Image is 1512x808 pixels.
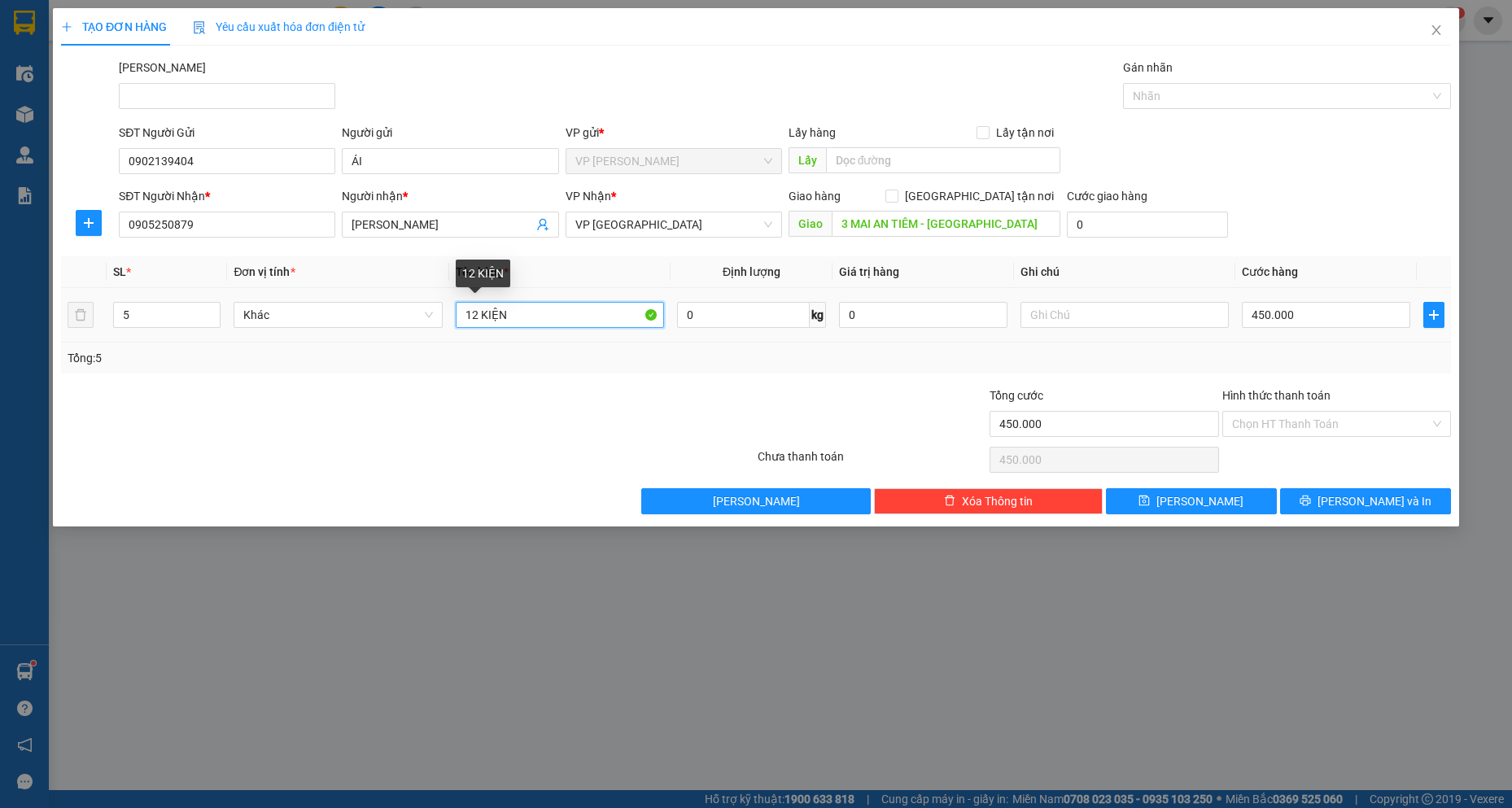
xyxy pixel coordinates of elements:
div: 12 KIỆN [456,260,510,287]
span: delete [944,495,955,508]
span: [PERSON_NAME] [713,492,800,510]
span: Lấy hàng [789,126,836,139]
span: Tổng cước [990,389,1043,402]
span: Lấy tận nơi [990,124,1060,142]
button: save[PERSON_NAME] [1106,488,1277,514]
li: VP VP [PERSON_NAME] Lão [8,88,112,142]
li: VP VP chợ Mũi Né [112,88,216,106]
span: Decrease Value [202,315,220,327]
span: save [1138,495,1150,508]
span: Xóa Thông tin [962,492,1033,510]
span: Đơn vị tính [234,265,295,278]
span: SL [113,265,126,278]
button: plus [1423,302,1444,328]
button: printer[PERSON_NAME] và In [1280,488,1451,514]
label: Mã ĐH [119,61,206,74]
input: Dọc đường [832,211,1061,237]
button: [PERSON_NAME] [641,488,870,514]
span: up [207,305,216,315]
button: delete [68,302,94,328]
input: 0 [839,302,1007,328]
input: Mã ĐH [119,83,335,109]
span: Cước hàng [1242,265,1298,278]
span: kg [810,302,826,328]
label: Gán nhãn [1123,61,1173,74]
span: Khác [243,303,433,327]
input: VD: Bàn, Ghế [456,302,665,328]
div: SĐT Người Gửi [119,124,335,142]
label: Hình thức thanh toán [1222,389,1331,402]
div: VP gửi [566,124,782,142]
span: [PERSON_NAME] [1156,492,1243,510]
span: down [207,317,216,326]
span: Yêu cầu xuất hóa đơn điện tử [193,20,365,33]
div: Người nhận [342,187,558,205]
span: plus [76,216,101,229]
span: VP Phạm Ngũ Lão [575,149,772,173]
span: user-add [536,218,549,231]
span: plus [61,21,72,33]
img: icon [193,21,206,34]
span: environment [112,109,124,120]
span: VP Nhận [566,190,611,203]
span: Increase Value [202,303,220,315]
button: Close [1414,8,1459,54]
span: plus [1424,308,1444,321]
div: SĐT Người Nhận [119,187,335,205]
span: [GEOGRAPHIC_DATA] tận nơi [898,187,1060,205]
span: Giao [789,211,832,237]
div: Người gửi [342,124,558,142]
label: Cước giao hàng [1067,190,1147,203]
input: Cước giao hàng [1067,212,1228,238]
input: Ghi Chú [1020,302,1230,328]
button: plus [76,210,102,236]
span: printer [1300,495,1311,508]
span: Lấy [789,147,826,173]
img: logo.jpg [8,8,65,65]
div: Chưa thanh toán [756,448,988,476]
th: Ghi chú [1014,256,1236,288]
span: [PERSON_NAME] và In [1318,492,1431,510]
input: Dọc đường [826,147,1061,173]
li: Nam Hải Limousine [8,8,236,69]
span: Giá trị hàng [839,265,899,278]
span: VP Nha Trang [575,212,772,237]
span: Định lượng [723,265,780,278]
span: close [1430,24,1443,37]
div: Tổng: 5 [68,349,583,367]
span: Giao hàng [789,190,841,203]
button: deleteXóa Thông tin [874,488,1103,514]
span: TẠO ĐƠN HÀNG [61,20,167,33]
